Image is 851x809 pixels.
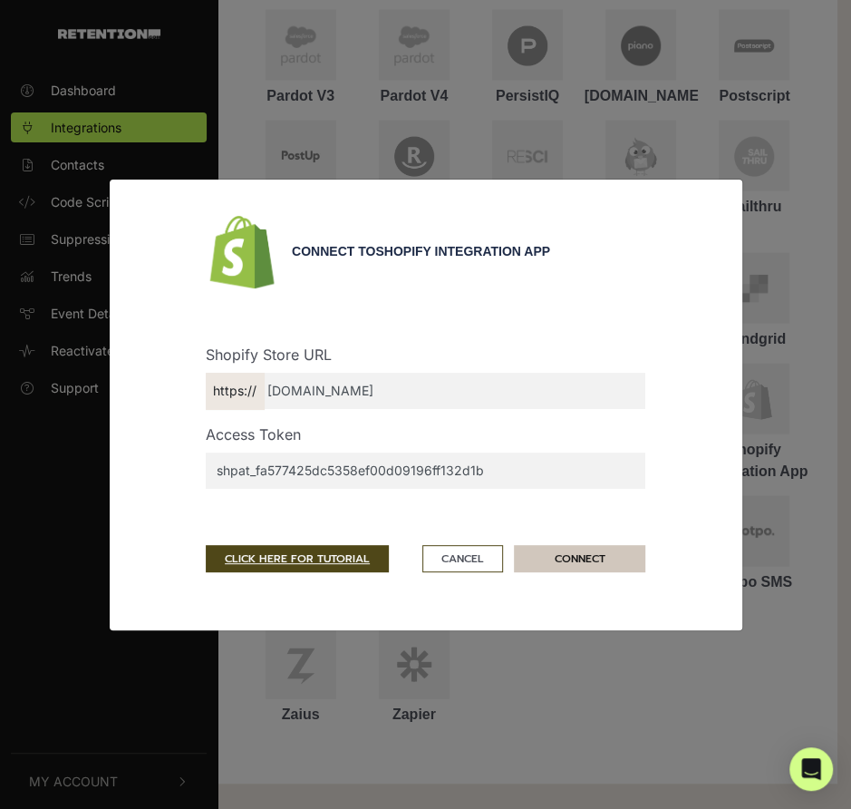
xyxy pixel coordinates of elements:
[292,242,645,261] div: Connect to
[514,545,645,572] button: CONNECT
[206,216,278,288] img: Shopify Integration App
[206,373,645,409] input: [Shopify Store URL]
[789,747,833,791] div: Open Intercom Messenger
[206,373,264,409] span: https://
[206,424,301,445] label: Access Token
[422,545,503,572] button: Cancel
[206,453,645,489] input: [Access Token]
[206,545,389,572] a: CLICK HERE FOR TUTORIAL
[375,244,550,258] span: Shopify Integration App
[206,344,332,366] label: Shopify Store URL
